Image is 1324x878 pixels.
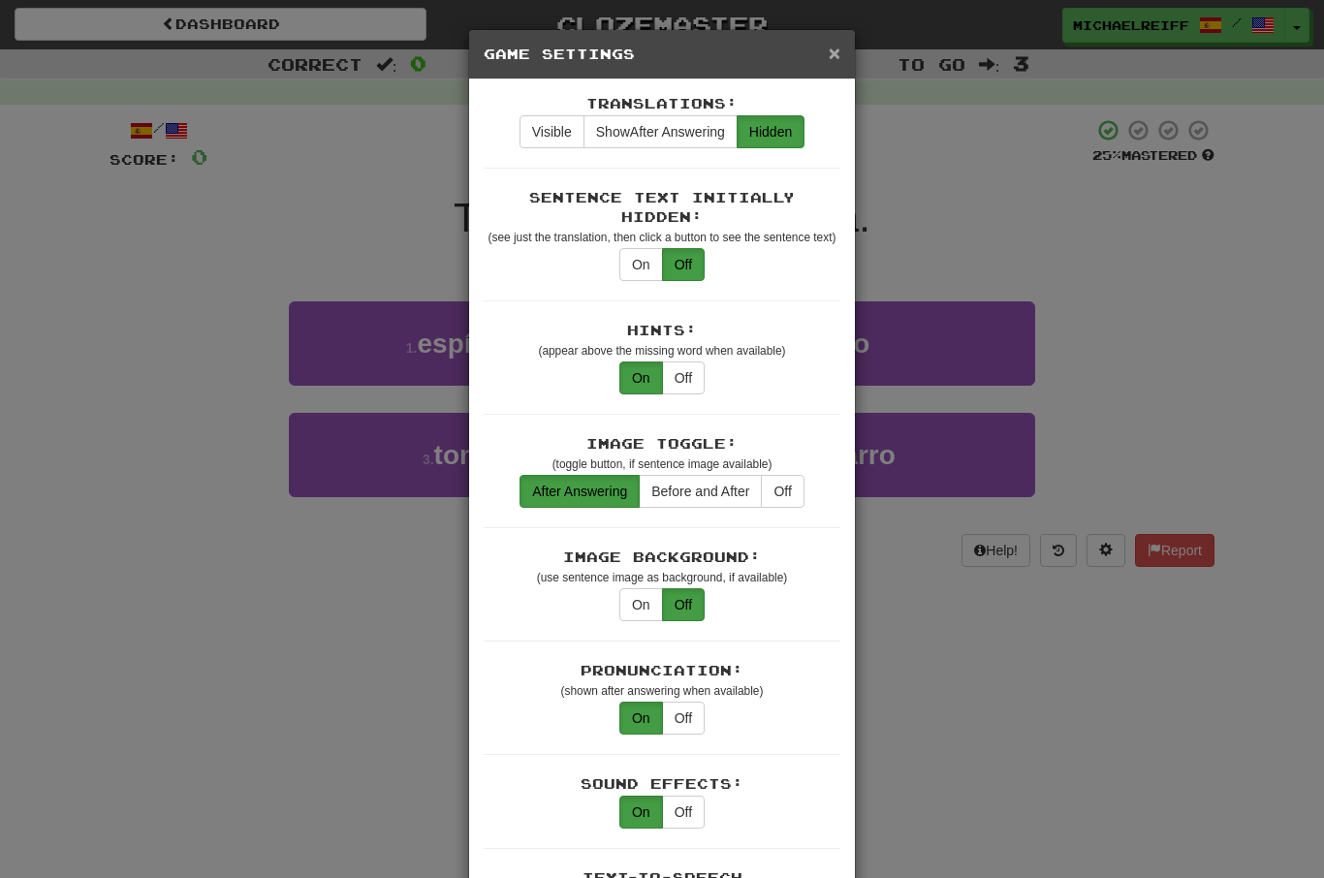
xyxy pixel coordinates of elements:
[619,361,663,394] button: On
[639,475,762,508] button: Before and After
[829,43,840,63] button: Close
[596,124,630,140] span: Show
[737,115,804,148] button: Hidden
[484,774,840,794] div: Sound Effects:
[484,94,840,113] div: Translations:
[619,588,705,621] div: translations
[520,475,804,508] div: translations
[596,124,725,140] span: After Answering
[538,344,785,358] small: (appear above the missing word when available)
[484,188,840,227] div: Sentence Text Initially Hidden:
[662,702,705,735] button: Off
[761,475,804,508] button: Off
[662,248,705,281] button: Off
[619,702,663,735] button: On
[484,321,840,340] div: Hints:
[619,796,663,829] button: On
[619,248,663,281] button: On
[552,457,772,471] small: (toggle button, if sentence image available)
[561,684,764,698] small: (shown after answering when available)
[619,588,663,621] button: On
[829,42,840,64] span: ×
[484,548,840,567] div: Image Background:
[662,796,705,829] button: Off
[484,434,840,454] div: Image Toggle:
[484,661,840,680] div: Pronunciation:
[520,475,640,508] button: After Answering
[489,231,836,244] small: (see just the translation, then click a button to see the sentence text)
[520,115,584,148] button: Visible
[484,45,840,64] h5: Game Settings
[537,571,787,584] small: (use sentence image as background, if available)
[583,115,738,148] button: ShowAfter Answering
[662,361,705,394] button: Off
[662,588,705,621] button: Off
[520,115,804,148] div: translations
